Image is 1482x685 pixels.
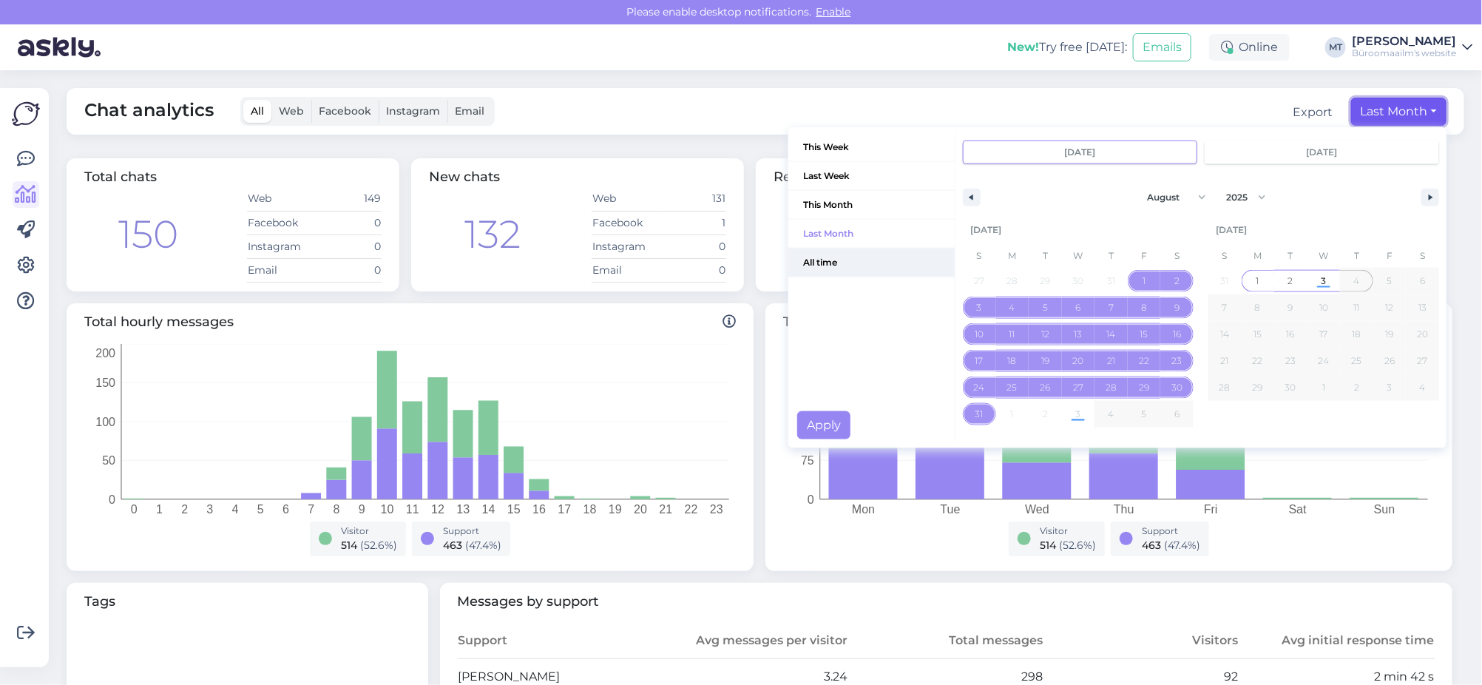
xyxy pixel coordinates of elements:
button: 30 [1274,374,1307,401]
span: 24 [974,374,985,401]
button: 5 [1029,294,1062,321]
tspan: 200 [95,346,115,359]
span: 26 [1384,348,1395,374]
tspan: 75 [801,454,814,467]
span: 17 [1319,321,1327,348]
span: Messages by support [458,592,1435,612]
span: 8 [1141,294,1147,321]
button: 29 [1128,374,1161,401]
button: 28 [1208,374,1242,401]
span: 22 [1139,348,1149,374]
button: 22 [1242,348,1275,374]
button: 12 [1373,294,1407,321]
span: New chats [429,169,500,185]
button: 15 [1128,321,1161,348]
button: 26 [1373,348,1407,374]
div: 132 [464,206,521,263]
a: [PERSON_NAME]Büroomaailm's website [1352,36,1473,59]
span: 23 [1285,348,1296,374]
tspan: 17 [558,503,571,516]
td: 0 [314,211,382,234]
button: 6 [1062,294,1095,321]
button: 5 [1373,268,1407,294]
span: 2 [1174,268,1180,294]
span: 20 [1417,321,1428,348]
td: 0 [659,234,726,258]
tspan: Fri [1204,503,1218,516]
button: 14 [1208,321,1242,348]
div: Online [1209,34,1290,61]
button: 13 [1062,321,1095,348]
b: New! [1007,40,1039,54]
div: [DATE] [1208,216,1439,244]
tspan: 21 [659,503,672,516]
tspan: 8 [334,503,340,516]
button: 6 [1406,268,1439,294]
tspan: 10 [381,503,394,516]
span: 463 [1142,539,1161,552]
td: Facebook [247,211,314,234]
button: 4 [996,294,1029,321]
span: 463 [443,539,462,552]
span: M [1242,244,1275,268]
span: ( 47.4 %) [1164,539,1200,552]
span: 2 [1288,268,1293,294]
span: 23 [1172,348,1182,374]
span: 18 [1353,321,1361,348]
span: 6 [1075,294,1080,321]
span: 31 [975,401,984,428]
button: 9 [1274,294,1307,321]
span: Total chats [84,169,157,185]
div: [PERSON_NAME] [1352,36,1457,47]
tspan: 0 [109,493,115,505]
tspan: 0 [131,503,138,516]
span: S [1406,244,1439,268]
td: 0 [659,258,726,282]
span: Last Month [788,220,955,248]
tspan: 5 [257,503,264,516]
span: 30 [1285,374,1296,401]
td: Web [592,187,659,211]
button: 14 [1094,321,1128,348]
tspan: 9 [359,503,365,516]
button: 24 [963,374,996,401]
span: 19 [1041,348,1049,374]
div: Support [1142,524,1200,538]
tspan: 11 [406,503,419,516]
span: Chat analytics [84,97,214,126]
span: 5 [1043,294,1048,321]
span: 514 [341,539,357,552]
span: 26 [1040,374,1050,401]
tspan: 15 [507,503,521,516]
span: 1 [1143,268,1146,294]
button: 16 [1160,321,1194,348]
span: 12 [1041,321,1049,348]
span: 11 [1354,294,1360,321]
span: 17 [975,348,984,374]
tspan: Sat [1289,503,1307,516]
td: 131 [659,187,726,211]
span: ( 52.6 %) [360,539,397,552]
span: 28 [1219,374,1231,401]
span: This Week [788,133,955,161]
button: 8 [1128,294,1161,321]
span: 30 [1171,374,1182,401]
tspan: 20 [634,503,647,516]
button: 16 [1274,321,1307,348]
div: Try free [DATE]: [1007,38,1127,56]
span: 11 [1009,321,1015,348]
span: 3 [977,294,982,321]
span: 15 [1253,321,1262,348]
tspan: 100 [95,415,115,428]
span: 9 [1288,294,1293,321]
button: All time [788,249,955,277]
tspan: 50 [102,454,115,467]
button: Emails [1133,33,1191,61]
tspan: 0 [808,493,814,505]
button: 17 [1307,321,1341,348]
span: 25 [1352,348,1362,374]
div: Export [1293,104,1333,121]
span: All [251,104,264,118]
span: 25 [1007,374,1018,401]
button: Last Month [1351,98,1447,126]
